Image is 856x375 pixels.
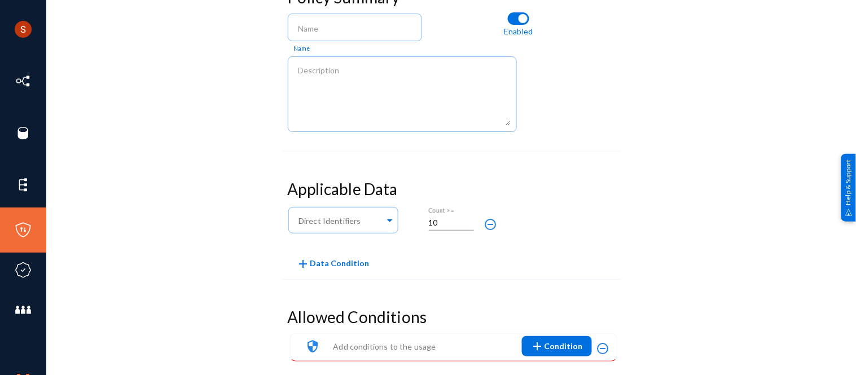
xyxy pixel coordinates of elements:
img: help_support.svg [845,209,853,216]
input: Name [298,24,416,34]
img: icon-members.svg [15,302,32,319]
div: Direct Identifiers [297,211,363,231]
button: Data Condition [288,253,379,273]
img: icon-compliance.svg [15,262,32,279]
mat-icon: security [306,339,320,353]
h3: Applicable Data [288,180,615,199]
img: icon-sources.svg [15,125,32,142]
div: Help & Support [841,153,856,221]
mat-icon: remove_circle_outline [596,342,610,355]
h3: Allowed Conditions [288,308,615,327]
mat-icon: remove_circle_outline [484,218,498,231]
span: Condition [531,336,583,356]
mat-icon: add [297,257,310,271]
button: Condition [522,336,592,356]
p: Enabled [504,25,533,37]
img: icon-inventory.svg [15,73,32,90]
img: ACg8ocLCHWB70YVmYJSZIkanuWRMiAOKj9BOxslbKTvretzi-06qRA=s96-c [15,21,32,38]
img: icon-policies.svg [15,222,32,239]
span: Data Condition [297,258,370,268]
img: icon-elements.svg [15,177,32,193]
mat-icon: add [531,339,545,353]
mat-hint: Name [293,45,310,52]
span: Add conditions to the usage [333,342,436,351]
